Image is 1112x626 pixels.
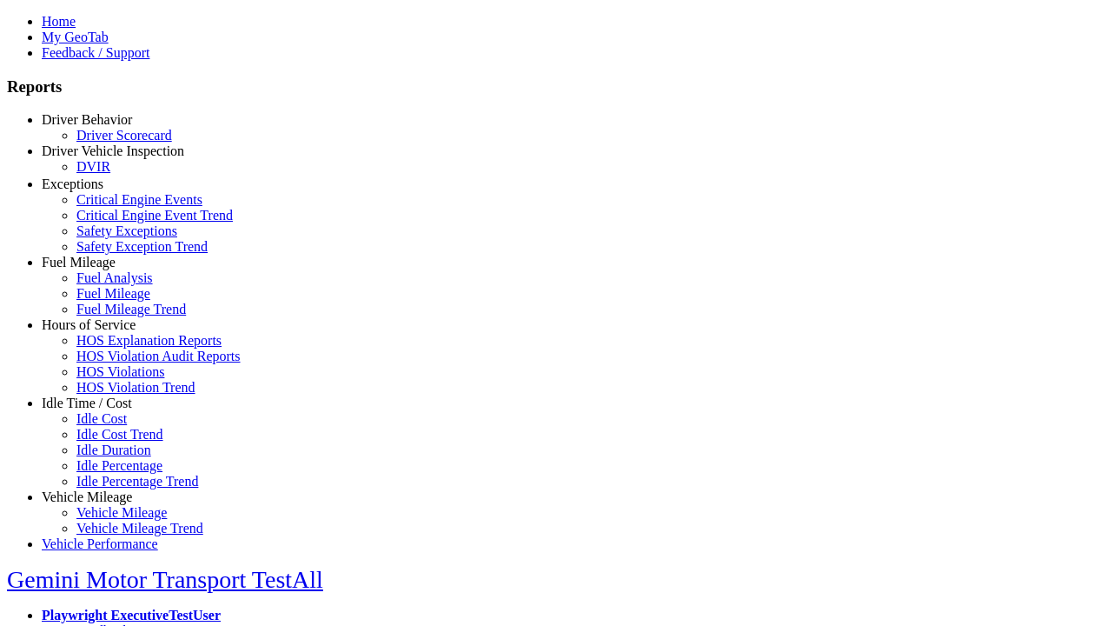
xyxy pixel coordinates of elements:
[76,474,198,489] a: Idle Percentage Trend
[76,458,162,473] a: Idle Percentage
[7,566,323,593] a: Gemini Motor Transport TestAll
[76,427,163,442] a: Idle Cost Trend
[42,255,116,270] a: Fuel Mileage
[76,286,150,301] a: Fuel Mileage
[42,143,184,158] a: Driver Vehicle Inspection
[76,159,110,174] a: DVIR
[76,208,233,223] a: Critical Engine Event Trend
[42,489,132,504] a: Vehicle Mileage
[76,443,151,457] a: Idle Duration
[42,317,136,332] a: Hours of Service
[42,396,132,410] a: Idle Time / Cost
[42,176,103,191] a: Exceptions
[76,302,186,316] a: Fuel Mileage Trend
[76,380,195,395] a: HOS Violation Trend
[7,77,1105,97] h3: Reports
[42,30,109,44] a: My GeoTab
[76,239,208,254] a: Safety Exception Trend
[42,536,158,551] a: Vehicle Performance
[76,223,177,238] a: Safety Exceptions
[76,270,153,285] a: Fuel Analysis
[76,521,203,536] a: Vehicle Mileage Trend
[42,112,132,127] a: Driver Behavior
[76,505,167,520] a: Vehicle Mileage
[76,192,202,207] a: Critical Engine Events
[76,175,146,190] a: DVIR Trend
[76,411,127,426] a: Idle Cost
[42,45,149,60] a: Feedback / Support
[42,608,221,623] a: Playwright ExecutiveTestUser
[76,349,241,363] a: HOS Violation Audit Reports
[76,364,164,379] a: HOS Violations
[76,128,172,143] a: Driver Scorecard
[42,14,76,29] a: Home
[76,333,222,348] a: HOS Explanation Reports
